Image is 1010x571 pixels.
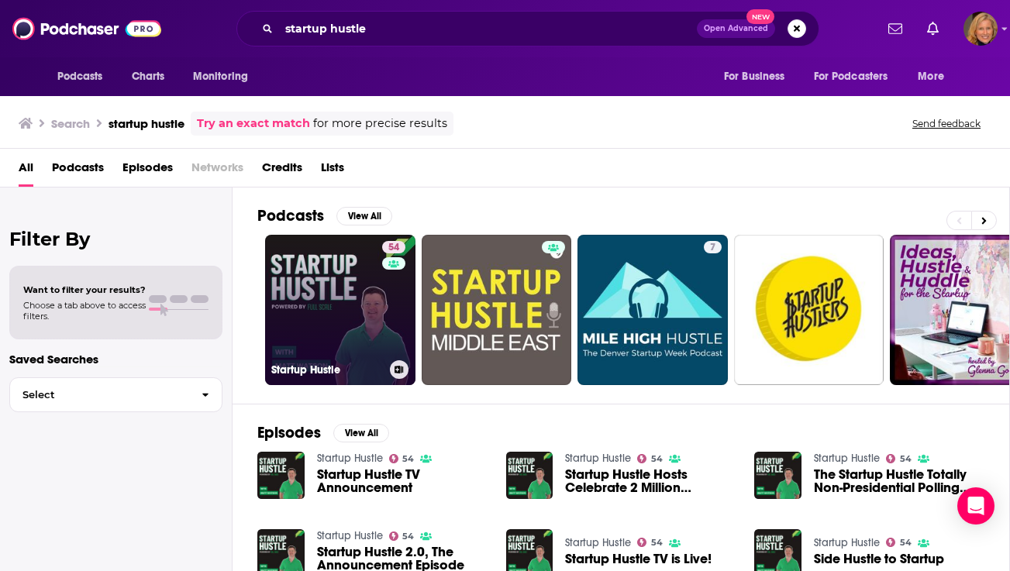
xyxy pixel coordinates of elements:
a: Startup Hustle [814,536,880,549]
button: open menu [907,62,963,91]
a: 7 [577,235,728,385]
a: Show notifications dropdown [921,15,945,42]
a: Startup Hustle [317,452,383,465]
span: New [746,9,774,24]
a: Show notifications dropdown [882,15,908,42]
span: 7 [710,240,715,256]
a: Startup Hustle [814,452,880,465]
img: Startup Hustle TV Announcement [257,452,305,499]
a: Startup Hustle [565,536,631,549]
a: 54 [389,454,415,463]
button: open menu [713,62,805,91]
span: for more precise results [313,115,447,132]
a: Startup Hustle [317,529,383,542]
h2: Episodes [257,423,321,442]
button: open menu [804,62,911,91]
a: All [19,155,33,187]
div: Search podcasts, credits, & more... [236,11,819,46]
span: Open Advanced [704,25,768,33]
a: Startup Hustle Hosts Celebrate 2 Million Downloads! [565,468,736,494]
a: Charts [122,62,174,91]
span: For Podcasters [814,66,888,88]
button: Open AdvancedNew [697,19,775,38]
img: Startup Hustle Hosts Celebrate 2 Million Downloads! [506,452,553,499]
span: 54 [402,456,414,463]
span: Podcasts [57,66,103,88]
a: 54 [389,531,415,541]
span: 54 [402,533,414,540]
span: 54 [388,240,399,256]
span: 54 [651,456,663,463]
a: EpisodesView All [257,423,389,442]
input: Search podcasts, credits, & more... [279,16,697,41]
button: Show profile menu [963,12,998,46]
button: Send feedback [908,117,985,130]
a: 54 [886,454,912,463]
a: Lists [321,155,344,187]
a: PodcastsView All [257,206,392,225]
img: User Profile [963,12,998,46]
span: Want to filter your results? [23,284,146,295]
h2: Podcasts [257,206,324,225]
button: open menu [182,62,268,91]
a: Podcasts [52,155,104,187]
h3: Search [51,116,90,131]
a: 54 [637,454,663,463]
button: View All [336,207,392,225]
span: Logged in as LauraHVM [963,12,998,46]
a: Startup Hustle TV Announcement [317,468,488,494]
a: Startup Hustle [565,452,631,465]
span: 54 [900,456,912,463]
a: Credits [262,155,302,187]
a: 54 [382,241,405,253]
span: 54 [900,539,912,546]
span: For Business [724,66,785,88]
span: Charts [132,66,165,88]
span: Select [10,390,189,400]
img: The Startup Hustle Totally Non-Presidential Polling Episode [754,452,801,499]
span: Monitoring [193,66,248,88]
button: Select [9,377,222,412]
span: 54 [651,539,663,546]
span: More [918,66,944,88]
h3: startup hustle [109,116,184,131]
img: Podchaser - Follow, Share and Rate Podcasts [12,14,161,43]
div: Open Intercom Messenger [957,487,994,525]
a: Startup Hustle TV is Live! [565,552,712,566]
a: The Startup Hustle Totally Non-Presidential Polling Episode [814,468,984,494]
a: 54 [637,538,663,547]
span: Choose a tab above to access filters. [23,300,146,322]
span: Networks [191,155,243,187]
a: 7 [704,241,722,253]
a: Episodes [122,155,173,187]
h2: Filter By [9,228,222,250]
a: Side Hustle to Startup [814,552,944,566]
a: Try an exact match [197,115,310,132]
a: 54 [886,538,912,547]
button: View All [333,424,389,442]
button: open menu [47,62,123,91]
p: Saved Searches [9,352,222,366]
h3: Startup Hustle [271,363,384,377]
a: 54Startup Hustle [265,235,415,385]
